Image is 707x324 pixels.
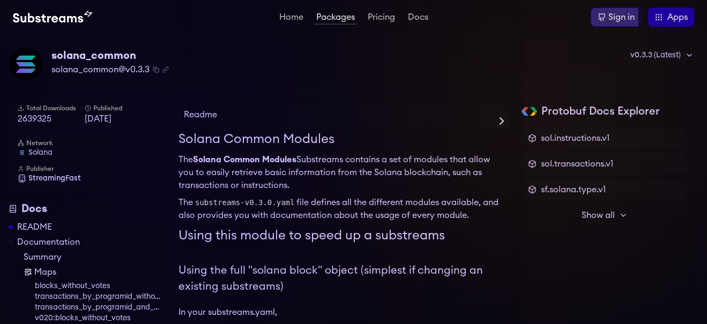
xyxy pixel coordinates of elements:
button: Copy package name and version [153,66,159,73]
a: v020:blocks_without_votes [35,313,161,323]
span: sol.transactions.v1 [541,157,613,170]
p: The Substreams contains a set of modules that allow you to easily retrieve basic information from... [178,153,502,192]
img: Package Logo [9,48,42,81]
h6: Total Downloads [18,104,85,112]
h6: Published [85,104,152,112]
a: Docs [406,13,430,24]
a: transactions_by_programid_and_account_without_votes [35,302,161,313]
div: Docs [9,201,161,216]
h2: Protobuf Docs Explorer [541,104,660,119]
strong: Solana Common Modules [193,155,296,164]
a: transactions_by_programid_without_votes [35,291,161,302]
span: Apps [667,11,688,24]
span: StreamingFast [28,173,81,184]
img: Map icon [24,268,32,276]
h6: Publisher [18,164,152,173]
button: Show all [522,205,687,226]
a: Packages [314,13,357,25]
a: Documentation [17,236,80,248]
span: sf.solana.type.v1 [541,183,606,196]
h6: Network [18,139,152,147]
code: substreams-v0.3.0.yaml [193,196,296,209]
h4: Readme [178,104,502,125]
h2: Using the full "solana block" object (simplest if changing an existing substreams) [178,262,502,297]
a: Summary [24,251,161,263]
p: In your substreams.yaml, [178,306,502,319]
div: solana_common [51,48,169,63]
span: solana_common@v0.3.3 [51,63,150,76]
a: StreamingFast [18,173,152,184]
a: Maps [24,266,161,278]
span: sol.instructions.v1 [541,132,609,145]
div: v0.3.3 (Latest) [626,47,698,63]
a: blocks_without_votes [35,281,161,291]
a: Home [277,13,306,24]
img: solana [18,148,26,157]
p: The file defines all the different modules available, and also provides you with documentation ab... [178,196,502,222]
h1: Using this module to speed up a substreams [178,226,502,245]
button: Copy .spkg link to clipboard [162,66,169,73]
img: Protobuf [522,107,537,116]
a: Pricing [366,13,397,24]
a: Sign in [591,7,642,27]
span: solana [28,147,53,158]
span: [DATE] [85,112,152,125]
img: Substream's logo [13,11,92,24]
a: solana [18,147,152,158]
span: 2639325 [18,112,85,125]
h1: Solana Common Modules [178,130,502,149]
span: Show all [582,209,615,222]
div: Sign in [608,11,635,24]
a: README [17,221,52,233]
